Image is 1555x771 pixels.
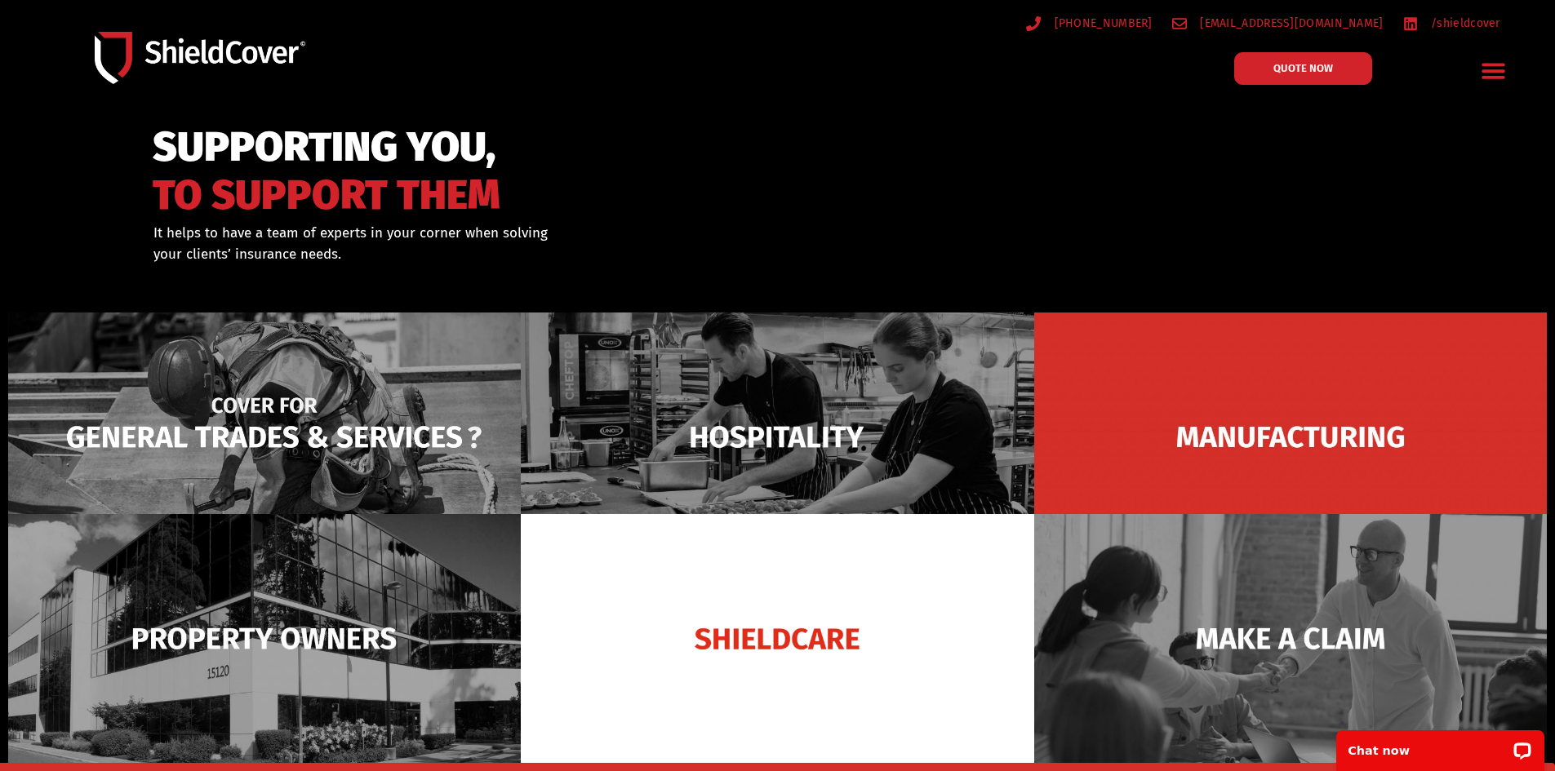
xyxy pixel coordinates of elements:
div: It helps to have a team of experts in your corner when solving [153,223,861,264]
div: Menu Toggle [1475,51,1513,90]
a: [PHONE_NUMBER] [1026,13,1153,33]
img: Shield-Cover-Underwriting-Australia-logo-full [95,32,305,83]
span: QUOTE NOW [1273,63,1333,73]
span: [EMAIL_ADDRESS][DOMAIN_NAME] [1196,13,1383,33]
a: QUOTE NOW [1234,52,1372,85]
iframe: LiveChat chat widget [1326,720,1555,771]
a: /shieldcover [1403,13,1500,33]
p: your clients’ insurance needs. [153,244,861,265]
span: /shieldcover [1427,13,1500,33]
span: SUPPORTING YOU, [153,131,500,164]
span: [PHONE_NUMBER] [1051,13,1153,33]
a: [EMAIL_ADDRESS][DOMAIN_NAME] [1172,13,1384,33]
